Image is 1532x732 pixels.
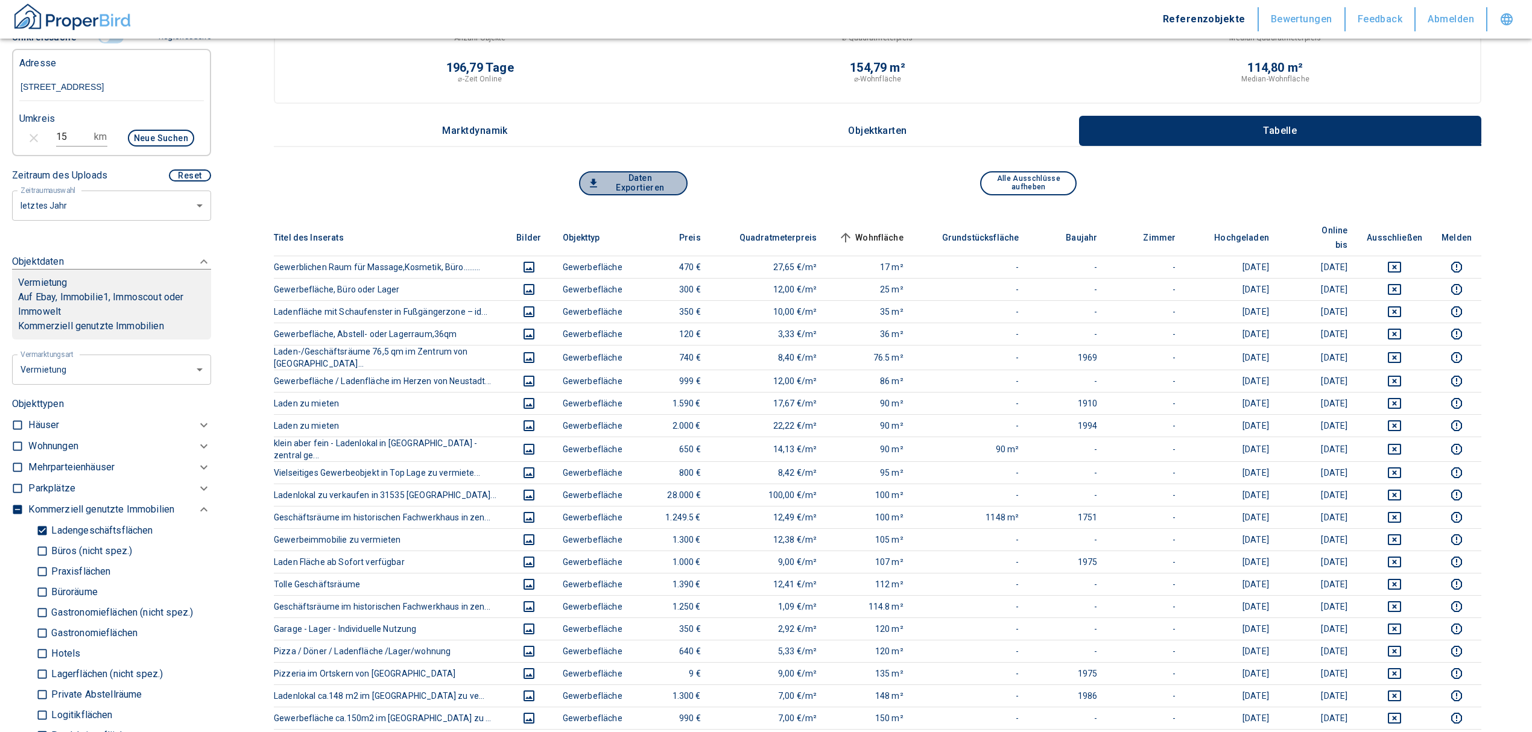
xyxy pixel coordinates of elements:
button: deselect this listing [1367,644,1422,658]
p: Praxisflächen [48,567,110,576]
td: 28.000 € [632,484,711,506]
td: Gewerbefläche [553,528,632,551]
td: - [1107,595,1185,617]
span: Preis [660,230,701,245]
td: Gewerbefläche [553,256,632,278]
td: [DATE] [1185,506,1279,528]
button: images [514,622,543,636]
button: report this listing [1442,327,1472,341]
button: report this listing [1442,666,1472,681]
td: 1.300 € [632,528,711,551]
td: - [913,345,1029,370]
button: Daten Exportieren [579,171,688,195]
td: [DATE] [1185,551,1279,573]
td: 9,00 €/m² [711,551,827,573]
td: [DATE] [1185,370,1279,392]
div: Häuser [28,415,211,436]
td: 112 m² [826,573,913,595]
div: Wohnungen [28,436,211,457]
td: 114.8 m² [826,595,913,617]
td: Gewerbefläche [553,640,632,662]
button: report this listing [1442,644,1472,658]
p: Objektdaten [12,254,64,269]
th: Pizza / Döner / Ladenfläche /Lager/wohnung [274,640,505,662]
td: - [913,414,1029,437]
th: Geschäftsräume im historischen Fachwerkhaus in zen... [274,506,505,528]
td: 5,33 €/m² [711,640,827,662]
button: images [514,374,543,388]
td: Gewerbefläche [553,573,632,595]
td: 800 € [632,461,711,484]
td: 999 € [632,370,711,392]
td: Gewerbefläche [553,506,632,528]
p: Adresse [19,56,56,71]
td: - [1107,551,1185,573]
button: Reset [169,169,211,181]
td: Gewerbefläche [553,323,632,345]
td: - [913,278,1029,300]
button: deselect this listing [1367,327,1422,341]
td: - [913,484,1029,506]
td: - [1107,392,1185,414]
td: [DATE] [1185,278,1279,300]
button: deselect this listing [1367,260,1422,274]
button: Feedback [1346,7,1416,31]
th: Ladenfläche mit Schaufenster in Fußgängerzone – id... [274,300,505,323]
button: images [514,418,543,433]
td: - [1028,256,1107,278]
button: report this listing [1442,555,1472,569]
td: [DATE] [1185,617,1279,640]
td: 14,13 €/m² [711,437,827,461]
td: - [1028,484,1107,506]
p: Objektkarten [847,125,908,136]
div: Kommerziell genutzte Immobilien [28,499,211,520]
td: - [1107,370,1185,392]
td: [DATE] [1279,437,1357,461]
td: - [1107,484,1185,506]
a: ProperBird Logo and Home Button [12,2,133,37]
th: Gewerblichen Raum für Massage,Kosmetik, Büro……… [274,256,505,278]
td: [DATE] [1279,323,1357,345]
td: [DATE] [1185,392,1279,414]
button: Neue Suchen [128,130,194,147]
td: [DATE] [1185,345,1279,370]
td: 1969 [1028,345,1107,370]
td: 350 € [632,617,711,640]
p: 196,79 Tage [446,62,514,74]
td: Gewerbefläche [553,617,632,640]
td: 120 m² [826,617,913,640]
p: Büros (nicht spez.) [48,546,132,556]
button: report this listing [1442,711,1472,725]
button: report this listing [1442,374,1472,388]
div: wrapped label tabs example [274,116,1481,146]
td: 90 m² [826,414,913,437]
button: images [514,327,543,341]
th: Laden zu mieten [274,414,505,437]
td: Gewerbefläche [553,392,632,414]
p: 114,80 m² [1247,62,1303,74]
td: [DATE] [1279,414,1357,437]
td: - [1028,300,1107,323]
button: deselect this listing [1367,711,1422,725]
td: - [913,370,1029,392]
p: Ladengeschäftsflächen [48,526,153,535]
td: [DATE] [1279,392,1357,414]
th: Vielseitiges Gewerbeobjekt in Top Lage zu vermiete... [274,461,505,484]
td: 107 m² [826,551,913,573]
button: images [514,350,543,365]
button: deselect this listing [1367,282,1422,297]
input: Adresse ändern [19,74,204,101]
button: images [514,510,543,525]
td: [DATE] [1279,256,1357,278]
p: Umkreis [19,112,55,126]
td: [DATE] [1185,300,1279,323]
td: Gewerbefläche [553,484,632,506]
button: report this listing [1442,689,1472,703]
th: Melden [1432,219,1481,256]
td: - [1107,461,1185,484]
td: 1975 [1028,551,1107,573]
td: 90 m² [826,392,913,414]
td: - [913,551,1029,573]
td: Gewerbefläche [553,300,632,323]
td: - [1107,573,1185,595]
